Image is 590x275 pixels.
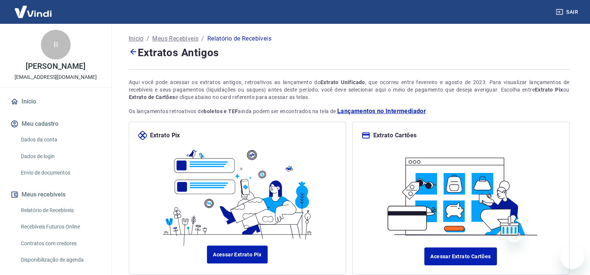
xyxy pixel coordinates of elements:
[424,247,497,265] a: Acessar Extrato Cartões
[129,45,570,60] h4: Extratos Antigos
[207,34,271,43] p: Relatório de Recebíveis
[18,203,102,218] a: Relatório de Recebíveis
[337,107,426,116] a: Lançamentos no Intermediador
[147,34,149,43] p: /
[554,5,581,19] button: Sair
[9,0,57,23] img: Vindi
[535,87,563,93] strong: Extrato Pix
[18,132,102,147] a: Dados da conta
[129,34,144,43] a: Início
[381,149,540,239] img: ilustracard.1447bf24807628a904eb562bb34ea6f9.svg
[9,93,102,110] a: Início
[9,186,102,203] button: Meus recebíveis
[129,79,570,101] div: Aqui você pode acessar os extratos antigos, retroativos ao lançamento do , que ocorreu entre feve...
[18,219,102,234] a: Recebíveis Futuros Online
[204,108,238,114] strong: boletos e TEF
[41,30,71,60] div: R
[152,34,198,43] a: Meus Recebíveis
[129,94,175,100] strong: Extrato de Cartões
[26,63,85,70] p: [PERSON_NAME]
[507,227,522,242] iframe: Fechar mensagem
[560,245,584,269] iframe: Botão para abrir a janela de mensagens
[18,236,102,251] a: Contratos com credores
[320,79,365,85] strong: Extrato Unificado
[9,116,102,132] button: Meu cadastro
[129,107,570,116] p: Os lançamentos retroativos de ainda podem ser encontrados na tela de
[373,131,417,140] p: Extrato Cartões
[207,246,268,263] a: Acessar Extrato Pix
[201,34,204,43] p: /
[18,252,102,268] a: Disponibilização de agenda
[15,73,97,81] p: [EMAIL_ADDRESS][DOMAIN_NAME]
[158,140,317,246] img: ilustrapix.38d2ed8fdf785898d64e9b5bf3a9451d.svg
[18,149,102,164] a: Dados de login
[18,165,102,180] a: Envio de documentos
[150,131,180,140] p: Extrato Pix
